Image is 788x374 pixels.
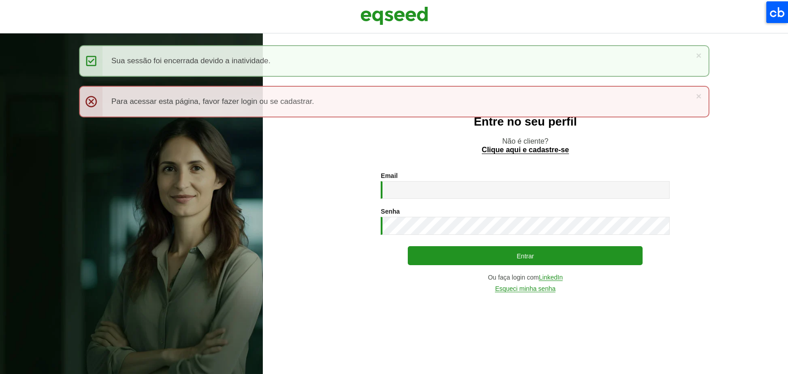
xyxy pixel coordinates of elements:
[281,115,770,128] h2: Entre no seu perfil
[79,86,709,117] div: Para acessar esta página, favor fazer login ou se cadastrar.
[281,137,770,154] p: Não é cliente?
[495,285,555,292] a: Esqueci minha senha
[381,274,670,281] div: Ou faça login com
[381,208,400,215] label: Senha
[79,45,709,77] div: Sua sessão foi encerrada devido a inatividade.
[539,274,563,281] a: LinkedIn
[360,5,428,27] img: EqSeed Logo
[381,173,397,179] label: Email
[696,91,701,101] a: ×
[482,146,569,154] a: Clique aqui e cadastre-se
[408,246,643,265] button: Entrar
[696,51,701,60] a: ×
